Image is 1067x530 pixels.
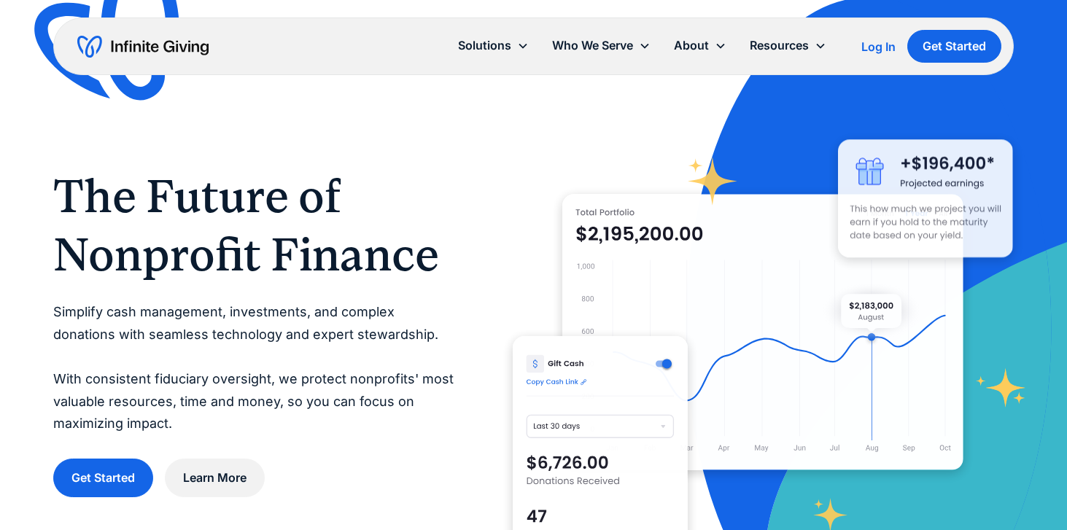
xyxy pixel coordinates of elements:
a: Learn More [165,459,265,497]
div: Resources [738,30,838,61]
a: Get Started [907,30,1001,63]
a: Get Started [53,459,153,497]
div: Resources [750,36,809,55]
div: Who We Serve [552,36,633,55]
img: nonprofit donation platform [562,194,963,471]
div: Solutions [458,36,511,55]
div: Log In [861,41,896,52]
div: Solutions [446,30,540,61]
div: About [674,36,709,55]
a: Log In [861,38,896,55]
img: fundraising star [976,368,1026,408]
h1: The Future of Nonprofit Finance [53,167,454,284]
p: Simplify cash management, investments, and complex donations with seamless technology and expert ... [53,301,454,435]
a: home [77,35,209,58]
div: Who We Serve [540,30,662,61]
div: About [662,30,738,61]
